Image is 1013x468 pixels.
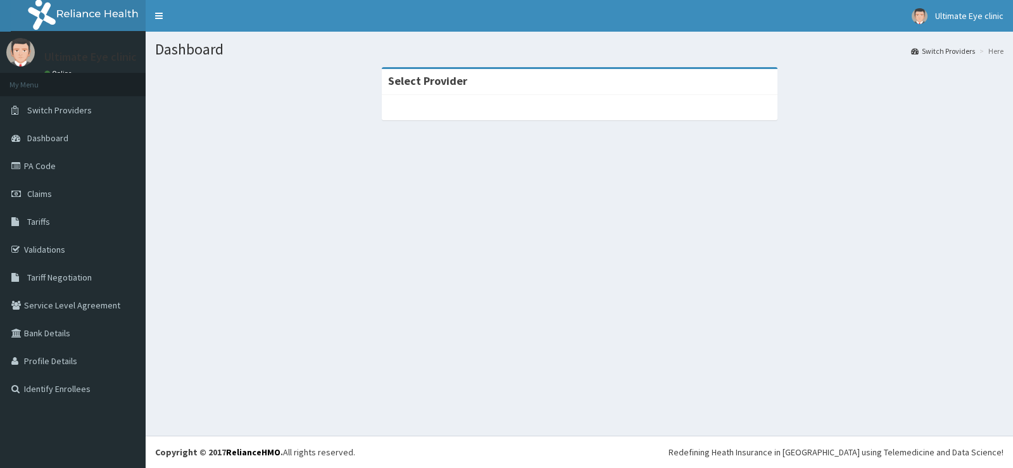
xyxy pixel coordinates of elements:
[27,132,68,144] span: Dashboard
[44,69,75,78] a: Online
[27,188,52,199] span: Claims
[146,436,1013,468] footer: All rights reserved.
[155,41,1004,58] h1: Dashboard
[669,446,1004,459] div: Redefining Heath Insurance in [GEOGRAPHIC_DATA] using Telemedicine and Data Science!
[44,51,137,63] p: Ultimate Eye clinic
[226,446,280,458] a: RelianceHMO
[976,46,1004,56] li: Here
[6,38,35,66] img: User Image
[27,216,50,227] span: Tariffs
[27,104,92,116] span: Switch Providers
[27,272,92,283] span: Tariff Negotiation
[155,446,283,458] strong: Copyright © 2017 .
[911,46,975,56] a: Switch Providers
[388,73,467,88] strong: Select Provider
[912,8,928,24] img: User Image
[935,10,1004,22] span: Ultimate Eye clinic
